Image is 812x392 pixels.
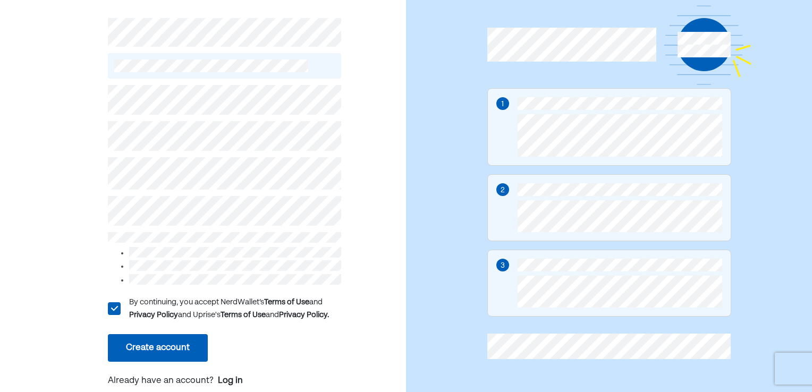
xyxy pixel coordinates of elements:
p: Already have an account? [108,374,341,388]
div: 1 [501,98,504,110]
div: Privacy Policy [129,309,178,321]
div: L [107,302,120,315]
button: Create account [108,334,208,362]
div: Terms of Use [221,309,266,321]
div: Privacy Policy. [279,309,329,321]
div: By continuing, you accept NerdWallet’s and and Uprise's and [129,296,341,321]
div: 2 [501,184,505,196]
a: Log in [218,374,243,387]
div: 3 [501,260,505,271]
div: Terms of Use [264,296,309,309]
